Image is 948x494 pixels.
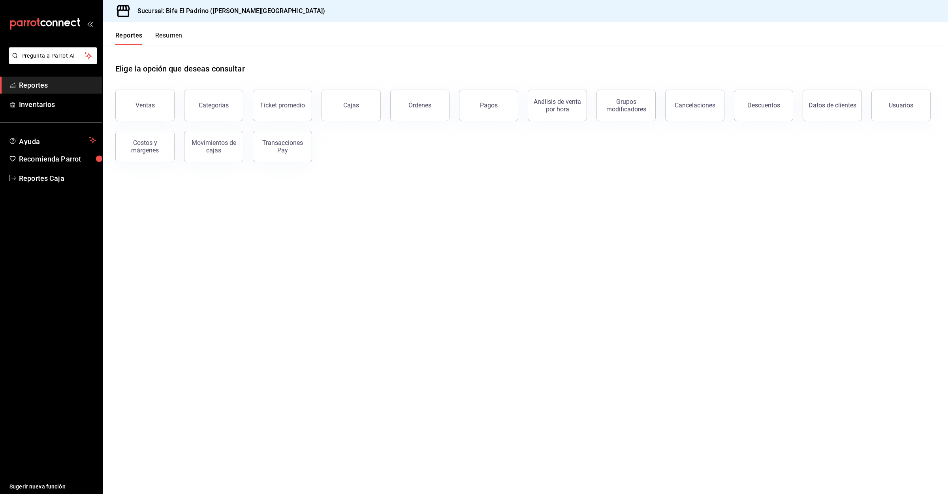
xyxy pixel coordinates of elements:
div: Grupos modificadores [602,98,651,113]
h1: Elige la opción que deseas consultar [115,63,245,75]
button: Costos y márgenes [115,131,175,162]
button: Grupos modificadores [596,90,656,121]
button: Ticket promedio [253,90,312,121]
button: Resumen [155,32,182,45]
button: Usuarios [871,90,931,121]
div: Descuentos [747,101,780,109]
a: Cajas [322,90,381,121]
div: Pagos [480,101,498,109]
button: Categorías [184,90,243,121]
span: Reportes Caja [19,173,96,184]
a: Pregunta a Parrot AI [6,57,97,66]
span: Ayuda [19,135,86,145]
button: Transacciones Pay [253,131,312,162]
div: Usuarios [889,101,913,109]
button: Análisis de venta por hora [528,90,587,121]
span: Pregunta a Parrot AI [21,52,85,60]
div: Análisis de venta por hora [533,98,582,113]
div: Ventas [135,101,155,109]
h3: Sucursal: Bife El Padrino ([PERSON_NAME][GEOGRAPHIC_DATA]) [131,6,325,16]
span: Reportes [19,80,96,90]
div: Cancelaciones [675,101,715,109]
button: Descuentos [734,90,793,121]
div: Datos de clientes [809,101,856,109]
button: open_drawer_menu [87,21,93,27]
button: Pregunta a Parrot AI [9,47,97,64]
div: Órdenes [408,101,431,109]
span: Recomienda Parrot [19,154,96,164]
div: Cajas [343,101,359,110]
button: Cancelaciones [665,90,724,121]
button: Datos de clientes [803,90,862,121]
div: Ticket promedio [260,101,305,109]
div: Transacciones Pay [258,139,307,154]
button: Reportes [115,32,143,45]
button: Pagos [459,90,518,121]
div: Movimientos de cajas [189,139,238,154]
div: Categorías [199,101,229,109]
button: Órdenes [390,90,450,121]
button: Ventas [115,90,175,121]
div: Costos y márgenes [120,139,169,154]
span: Inventarios [19,99,96,110]
button: Movimientos de cajas [184,131,243,162]
div: navigation tabs [115,32,182,45]
span: Sugerir nueva función [9,483,96,491]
